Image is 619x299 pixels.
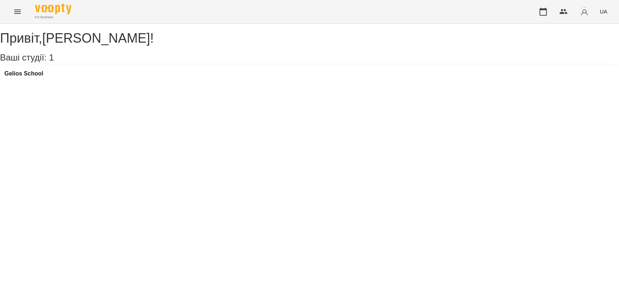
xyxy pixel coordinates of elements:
[49,53,54,62] span: 1
[597,5,610,18] button: UA
[600,8,607,15] span: UA
[35,4,71,14] img: Voopty Logo
[9,3,26,20] button: Menu
[579,7,589,17] img: avatar_s.png
[35,15,71,20] span: For Business
[4,70,43,77] a: Gelios School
